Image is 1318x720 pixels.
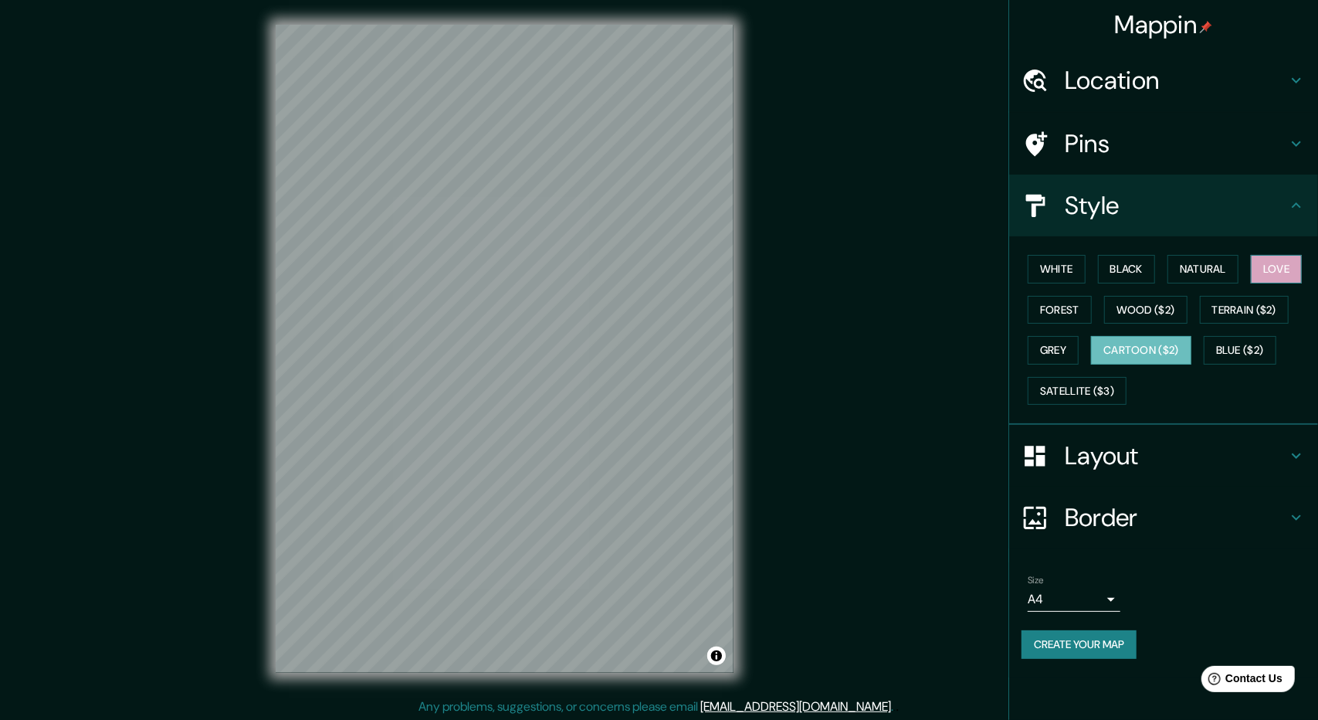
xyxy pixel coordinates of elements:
button: Grey [1028,336,1079,365]
canvas: Map [276,25,734,673]
img: pin-icon.png [1200,21,1212,33]
div: . [894,698,896,716]
div: Pins [1009,113,1318,175]
button: Natural [1167,255,1238,284]
h4: Border [1065,502,1287,533]
button: Terrain ($2) [1200,296,1289,324]
a: [EMAIL_ADDRESS][DOMAIN_NAME] [701,698,892,715]
p: Any problems, suggestions, or concerns please email . [419,698,894,716]
button: Blue ($2) [1204,336,1276,365]
label: Size [1028,574,1044,587]
div: Style [1009,175,1318,236]
div: Border [1009,487,1318,548]
button: Cartoon ($2) [1091,336,1191,365]
button: Love [1251,255,1302,284]
button: Toggle attribution [707,647,726,665]
h4: Mappin [1115,9,1213,40]
button: Forest [1028,296,1092,324]
button: Satellite ($3) [1028,377,1127,406]
button: Black [1098,255,1156,284]
div: Location [1009,49,1318,111]
button: Wood ($2) [1104,296,1188,324]
h4: Pins [1065,128,1287,159]
div: . [896,698,900,716]
h4: Style [1065,190,1287,221]
button: Create your map [1022,630,1137,659]
h4: Layout [1065,440,1287,471]
div: Layout [1009,425,1318,487]
div: A4 [1028,587,1120,612]
button: White [1028,255,1086,284]
iframe: Help widget launcher [1181,660,1301,703]
h4: Location [1065,65,1287,96]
